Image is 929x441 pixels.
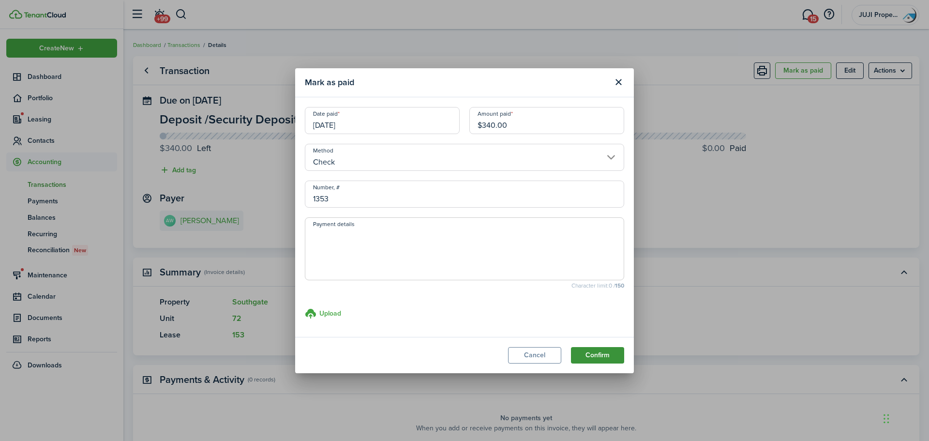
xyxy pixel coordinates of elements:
h3: Upload [319,308,341,319]
div: Drag [884,404,889,433]
input: 0.00 [469,107,624,134]
button: Confirm [571,347,624,364]
button: Cancel [508,347,561,364]
b: 150 [615,281,624,290]
input: mm/dd/yyyy [305,107,460,134]
iframe: Chat Widget [881,395,929,441]
button: Close modal [610,74,627,91]
modal-title: Mark as paid [305,73,608,92]
small: Character limit: 0 / [305,283,624,289]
